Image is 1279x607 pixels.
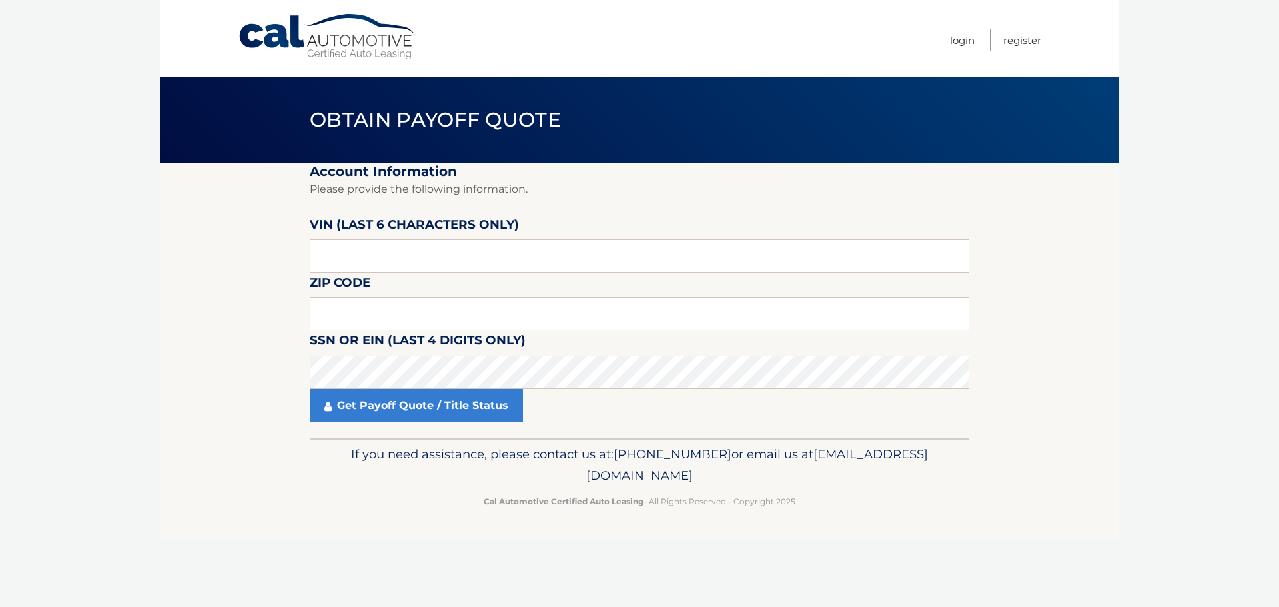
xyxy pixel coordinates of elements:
p: - All Rights Reserved - Copyright 2025 [318,494,961,508]
a: Register [1003,29,1041,51]
p: If you need assistance, please contact us at: or email us at [318,444,961,486]
p: Please provide the following information. [310,180,969,199]
a: Cal Automotive [238,13,418,61]
span: [PHONE_NUMBER] [614,446,731,462]
h2: Account Information [310,163,969,180]
label: VIN (last 6 characters only) [310,215,519,239]
a: Login [950,29,975,51]
a: Get Payoff Quote / Title Status [310,389,523,422]
label: SSN or EIN (last 4 digits only) [310,330,526,355]
span: Obtain Payoff Quote [310,107,561,132]
strong: Cal Automotive Certified Auto Leasing [484,496,643,506]
label: Zip Code [310,273,370,297]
